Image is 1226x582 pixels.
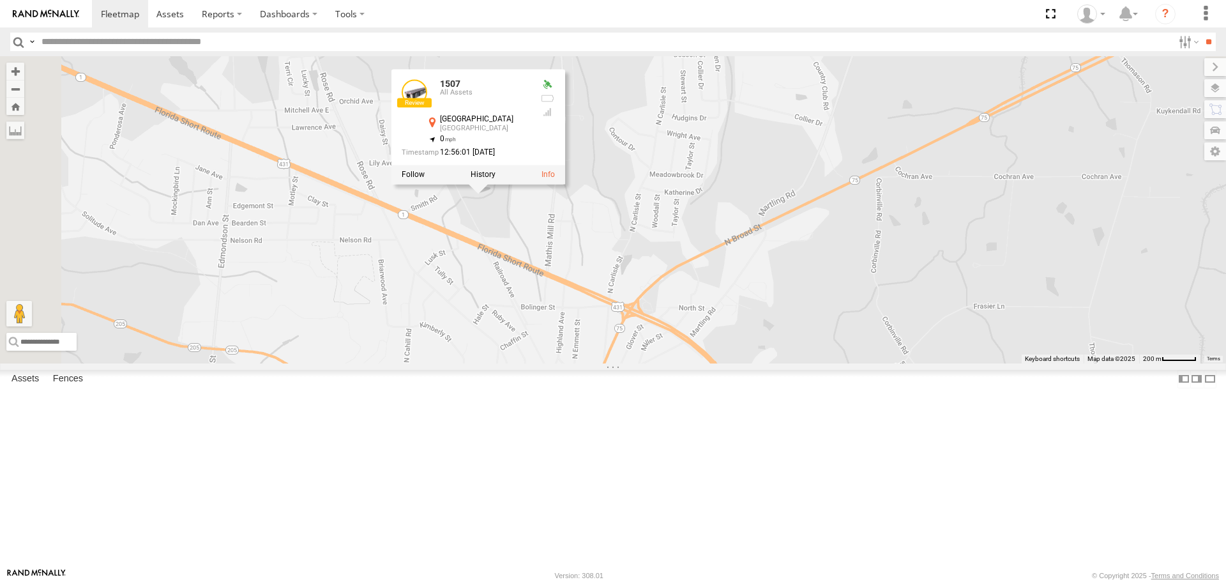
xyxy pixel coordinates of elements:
[555,572,603,579] div: Version: 308.01
[6,63,24,80] button: Zoom in
[1204,142,1226,160] label: Map Settings
[402,80,427,105] a: View Asset Details
[1177,370,1190,388] label: Dock Summary Table to the Left
[6,301,32,326] button: Drag Pegman onto the map to open Street View
[1174,33,1201,51] label: Search Filter Options
[440,125,529,133] div: [GEOGRAPHIC_DATA]
[6,121,24,139] label: Measure
[1073,4,1110,24] div: EDWARD EDMONDSON
[402,149,529,157] div: Date/time of location update
[440,116,529,124] div: [GEOGRAPHIC_DATA]
[6,80,24,98] button: Zoom out
[1204,370,1216,388] label: Hide Summary Table
[471,170,496,179] label: View Asset History
[440,89,529,97] div: All Assets
[7,569,66,582] a: Visit our Website
[1025,355,1080,364] button: Keyboard shortcuts
[1087,355,1135,362] span: Map data ©2025
[541,170,555,179] a: View Asset Details
[1151,572,1219,579] a: Terms and Conditions
[540,107,555,118] div: Last Event GSM Signal Strength
[440,135,456,144] span: 0
[1155,4,1176,24] i: ?
[1092,572,1219,579] div: © Copyright 2025 -
[1139,355,1200,364] button: Map Scale: 200 m per 51 pixels
[440,79,460,89] a: 1507
[540,93,555,103] div: No battery health information received from this device.
[47,371,89,388] label: Fences
[1143,355,1162,362] span: 200 m
[13,10,79,19] img: rand-logo.svg
[540,80,555,90] div: Valid GPS Fix
[5,371,45,388] label: Assets
[1190,370,1203,388] label: Dock Summary Table to the Right
[6,98,24,115] button: Zoom Home
[27,33,37,51] label: Search Query
[1207,356,1220,361] a: Terms (opens in new tab)
[402,170,425,179] label: Realtime tracking of Asset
